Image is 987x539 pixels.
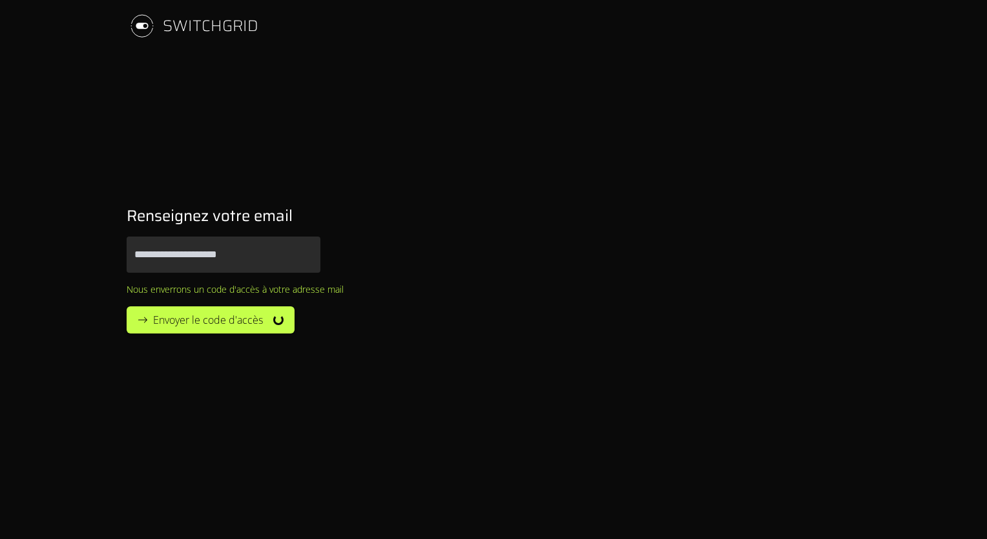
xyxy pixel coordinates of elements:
[127,206,344,226] h1: Renseignez votre email
[127,306,295,333] button: Envoyer le code d'accèsloading
[153,312,263,328] span: Envoyer le code d'accès
[273,314,285,326] div: loading
[163,16,258,36] div: SWITCHGRID
[127,283,344,296] div: Nous enverrons un code d'accès à votre adresse mail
